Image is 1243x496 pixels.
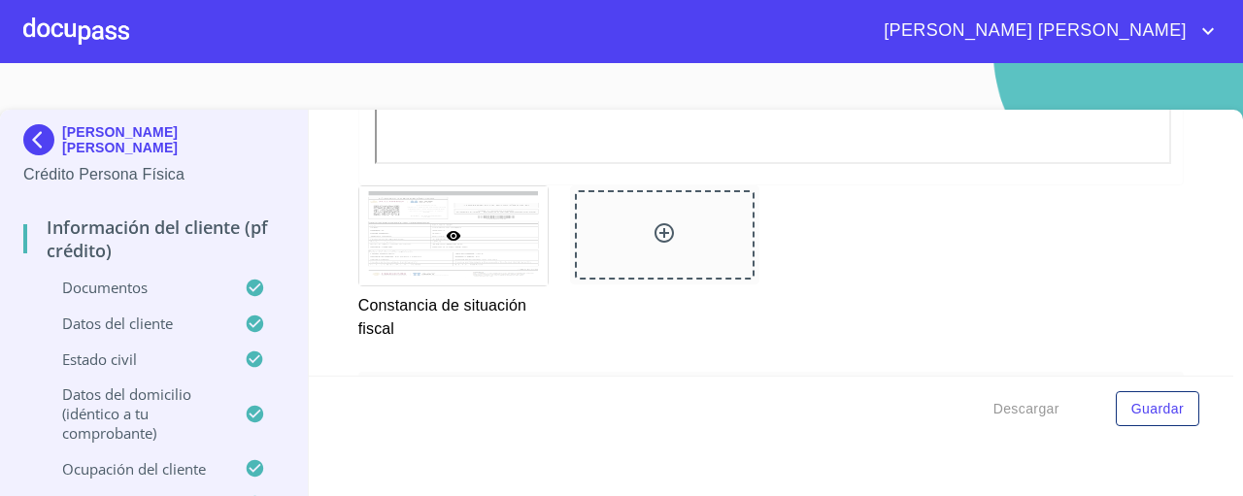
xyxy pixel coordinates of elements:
[23,459,245,479] p: Ocupación del Cliente
[23,124,285,163] div: [PERSON_NAME] [PERSON_NAME]
[1116,391,1199,427] button: Guardar
[869,16,1196,47] span: [PERSON_NAME] [PERSON_NAME]
[358,286,548,341] p: Constancia de situación fiscal
[869,16,1220,47] button: account of current user
[23,278,245,297] p: Documentos
[23,349,245,369] p: Estado Civil
[986,391,1067,427] button: Descargar
[23,124,62,155] img: Docupass spot blue
[993,397,1059,421] span: Descargar
[23,384,245,443] p: Datos del domicilio (idéntico a tu comprobante)
[62,124,285,155] p: [PERSON_NAME] [PERSON_NAME]
[1131,397,1184,421] span: Guardar
[23,163,285,186] p: Crédito Persona Física
[23,314,245,333] p: Datos del cliente
[23,215,285,262] p: Información del cliente (PF crédito)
